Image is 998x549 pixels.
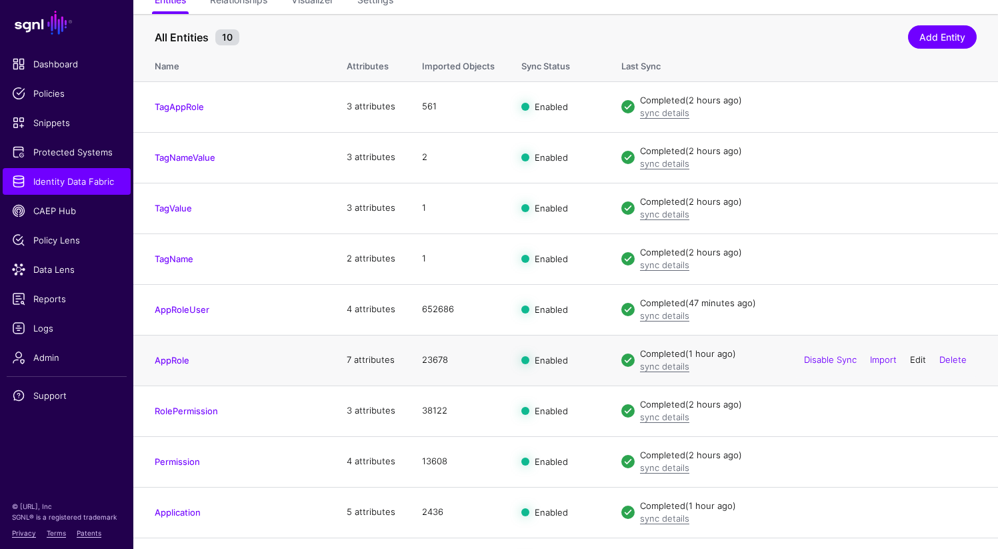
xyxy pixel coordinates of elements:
a: Snippets [3,109,131,136]
a: RolePermission [155,406,218,416]
span: Enabled [535,507,568,518]
td: 7 attributes [333,335,409,386]
span: Reports [12,292,121,306]
a: Logs [3,315,131,342]
span: Enabled [535,203,568,213]
a: Policies [3,80,131,107]
td: 2436 [409,487,508,538]
div: Completed (2 hours ago) [640,449,977,462]
p: SGNL® is a registered trademark [12,512,121,522]
div: Completed (2 hours ago) [640,94,977,107]
th: Last Sync [608,47,998,81]
span: Snippets [12,116,121,129]
a: Policy Lens [3,227,131,253]
span: Data Lens [12,263,121,276]
a: SGNL [8,8,125,37]
span: All Entities [151,29,212,45]
p: © [URL], Inc [12,501,121,512]
span: Enabled [535,101,568,112]
div: Completed (47 minutes ago) [640,297,977,310]
a: Data Lens [3,256,131,283]
a: Terms [47,529,66,537]
div: Completed (2 hours ago) [640,195,977,209]
a: TagNameValue [155,152,215,163]
span: Admin [12,351,121,364]
a: Edit [910,354,926,365]
a: Permission [155,456,200,467]
a: AppRole [155,355,189,366]
a: Identity Data Fabric [3,168,131,195]
a: sync details [640,107,689,118]
td: 2 [409,132,508,183]
a: Import [870,354,897,365]
span: Logs [12,322,121,335]
div: Completed (1 hour ago) [640,348,977,361]
a: sync details [640,209,689,219]
a: sync details [640,158,689,169]
div: Completed (1 hour ago) [640,500,977,513]
td: 1 [409,233,508,284]
span: Enabled [535,355,568,366]
a: sync details [640,462,689,473]
td: 1 [409,183,508,233]
a: sync details [640,310,689,321]
span: Identity Data Fabric [12,175,121,188]
div: Completed (2 hours ago) [640,246,977,259]
th: Attributes [333,47,409,81]
a: TagName [155,253,193,264]
td: 38122 [409,386,508,436]
div: Completed (2 hours ago) [640,145,977,158]
span: Enabled [535,304,568,315]
td: 652686 [409,284,508,335]
td: 5 attributes [333,487,409,538]
span: Support [12,389,121,402]
small: 10 [215,29,239,45]
span: Enabled [535,152,568,163]
td: 3 attributes [333,132,409,183]
a: sync details [640,513,689,524]
a: Delete [939,354,967,365]
td: 4 attributes [333,436,409,487]
span: CAEP Hub [12,204,121,217]
a: Application [155,507,201,518]
a: Dashboard [3,51,131,77]
a: Reports [3,286,131,312]
a: TagAppRole [155,101,204,112]
a: Privacy [12,529,36,537]
td: 3 attributes [333,81,409,132]
a: sync details [640,361,689,372]
a: Protected Systems [3,139,131,165]
a: sync details [640,412,689,422]
td: 3 attributes [333,183,409,233]
td: 4 attributes [333,284,409,335]
th: Sync Status [508,47,608,81]
td: 561 [409,81,508,132]
a: Disable Sync [804,354,857,365]
span: Policy Lens [12,233,121,247]
a: Patents [77,529,101,537]
a: sync details [640,259,689,270]
span: Enabled [535,456,568,467]
td: 13608 [409,436,508,487]
td: 2 attributes [333,233,409,284]
span: Enabled [535,406,568,416]
span: Protected Systems [12,145,121,159]
a: TagValue [155,203,192,213]
a: CAEP Hub [3,197,131,224]
th: Imported Objects [409,47,508,81]
div: Completed (2 hours ago) [640,398,977,412]
a: Add Entity [908,25,977,49]
span: Enabled [535,253,568,264]
a: AppRoleUser [155,304,209,315]
td: 3 attributes [333,386,409,436]
span: Policies [12,87,121,100]
td: 23678 [409,335,508,386]
th: Name [133,47,333,81]
a: Admin [3,344,131,371]
span: Dashboard [12,57,121,71]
